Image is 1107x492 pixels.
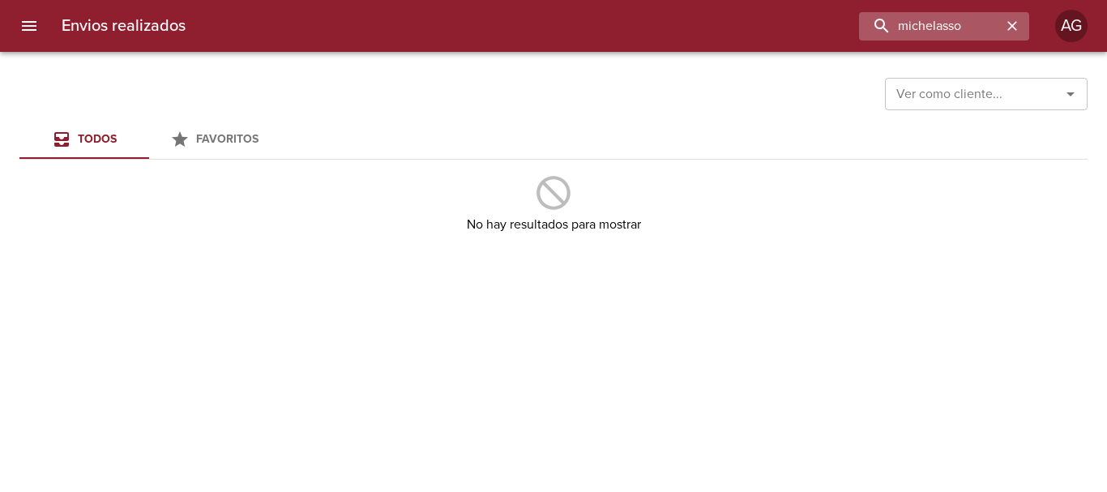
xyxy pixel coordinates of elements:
button: menu [10,6,49,45]
h6: No hay resultados para mostrar [467,213,641,236]
button: Abrir [1059,83,1082,105]
div: AG [1055,10,1088,42]
input: buscar [859,12,1002,41]
div: Tabs Envios [19,120,279,159]
span: Todos [78,132,117,146]
div: Abrir información de usuario [1055,10,1088,42]
h6: Envios realizados [62,13,186,39]
span: Favoritos [196,132,259,146]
